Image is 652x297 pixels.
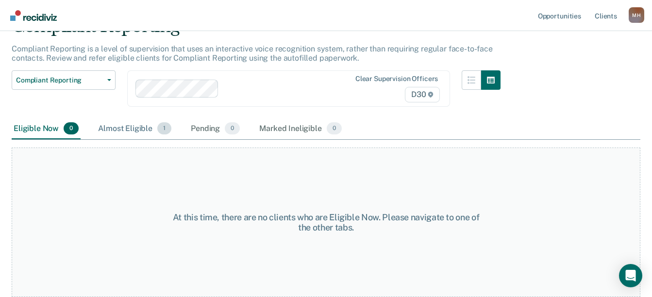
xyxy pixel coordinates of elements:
span: 0 [64,122,79,135]
div: At this time, there are no clients who are Eligible Now. Please navigate to one of the other tabs. [169,212,483,233]
div: M H [629,7,644,23]
img: Recidiviz [10,10,57,21]
span: 0 [327,122,342,135]
span: Compliant Reporting [16,76,103,84]
span: D30 [405,87,440,102]
div: Pending0 [189,118,242,140]
div: Eligible Now0 [12,118,81,140]
p: Compliant Reporting is a level of supervision that uses an interactive voice recognition system, ... [12,44,493,63]
button: Compliant Reporting [12,70,116,90]
div: Clear supervision officers [355,75,438,83]
span: 1 [157,122,171,135]
div: Marked Ineligible0 [257,118,344,140]
button: Profile dropdown button [629,7,644,23]
span: 0 [225,122,240,135]
div: Almost Eligible1 [96,118,173,140]
div: Open Intercom Messenger [619,264,642,287]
